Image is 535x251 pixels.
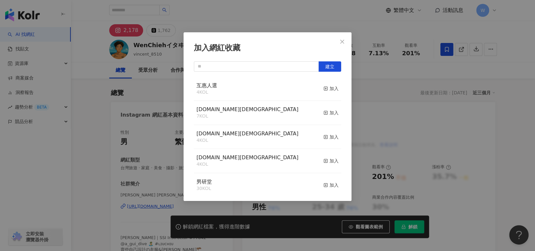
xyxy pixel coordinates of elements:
[323,154,339,168] button: 加入
[196,131,299,137] span: [DOMAIN_NAME][DEMOGRAPHIC_DATA]
[323,178,339,192] button: 加入
[323,106,339,120] button: 加入
[196,113,299,120] div: 7 KOL
[325,64,334,69] span: 建立
[323,85,339,92] div: 加入
[196,106,299,112] span: [DOMAIN_NAME][DEMOGRAPHIC_DATA]
[196,89,217,96] div: 4 KOL
[196,107,299,112] a: [DOMAIN_NAME][DEMOGRAPHIC_DATA]
[196,82,217,89] span: 互惠人選
[196,83,217,88] a: 互惠人選
[196,137,299,144] div: 4 KOL
[196,154,299,161] span: [DOMAIN_NAME][DEMOGRAPHIC_DATA]
[196,155,299,160] a: [DOMAIN_NAME][DEMOGRAPHIC_DATA]
[323,109,339,116] div: 加入
[323,130,339,144] button: 加入
[323,182,339,189] div: 加入
[323,133,339,141] div: 加入
[323,82,339,96] button: 加入
[196,185,212,192] div: 30 KOL
[196,161,299,168] div: 4 KOL
[319,61,341,72] button: 建立
[196,179,212,185] span: 男研堂
[196,131,299,136] a: [DOMAIN_NAME][DEMOGRAPHIC_DATA]
[340,39,345,44] span: close
[323,157,339,164] div: 加入
[194,43,341,54] div: 加入網紅收藏
[196,179,212,184] a: 男研堂
[336,35,349,48] button: Close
